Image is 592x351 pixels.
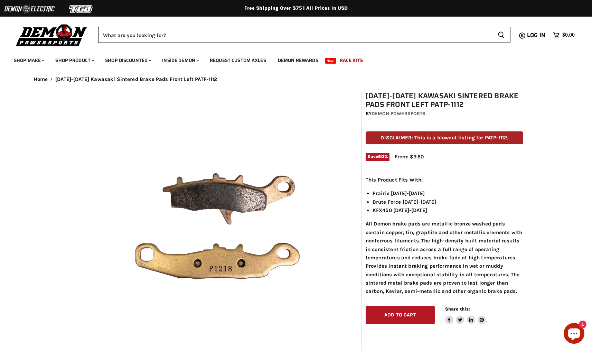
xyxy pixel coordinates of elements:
form: Product [98,27,510,43]
span: Share this: [445,306,470,312]
div: by [366,110,523,118]
a: Shop Make [9,53,49,67]
inbox-online-store-chat: Shopify online store chat [562,323,586,345]
div: Free Shipping Over $75 | All Prices In USD [20,5,573,11]
img: Demon Electric Logo 2 [3,2,55,16]
p: DISCLAIMER: This is a blowout listing for PATP-1112. [366,131,523,144]
a: Inside Demon [157,53,203,67]
img: Demon Powersports [14,22,90,47]
a: Race Kits [335,53,368,67]
span: New! [325,58,337,64]
div: All Demon brake pads are metallic bronze washed pads contain copper, tin, graphite and other meta... [366,176,523,296]
ul: Main menu [9,50,573,67]
button: Search [492,27,510,43]
span: Save % [366,153,389,160]
nav: Breadcrumbs [20,76,573,82]
h1: [DATE]-[DATE] Kawasaki Sintered Brake Pads Front Left PATP-1112 [366,92,523,109]
img: TGB Logo 2 [55,2,107,16]
a: Request Custom Axles [205,53,271,67]
span: Add to cart [384,312,416,318]
p: This Product Fits With: [366,176,523,184]
li: Prairie [DATE]-[DATE] [373,189,523,197]
a: Home [34,76,48,82]
span: Log in [527,31,545,39]
span: From: $9.50 [395,154,424,160]
li: KFX450 [DATE]-[DATE] [373,206,523,214]
span: $0.00 [562,32,575,38]
a: $0.00 [549,30,578,40]
input: Search [98,27,492,43]
a: Shop Product [50,53,98,67]
a: Shop Discounted [100,53,156,67]
a: Log in [524,32,549,38]
aside: Share this: [445,306,486,324]
button: Add to cart [366,306,435,324]
span: [DATE]-[DATE] Kawasaki Sintered Brake Pads Front Left PATP-1112 [55,76,217,82]
li: Brute Force [DATE]-[DATE] [373,198,523,206]
a: Demon Powersports [372,111,425,117]
a: Demon Rewards [273,53,323,67]
span: 50 [378,154,384,159]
